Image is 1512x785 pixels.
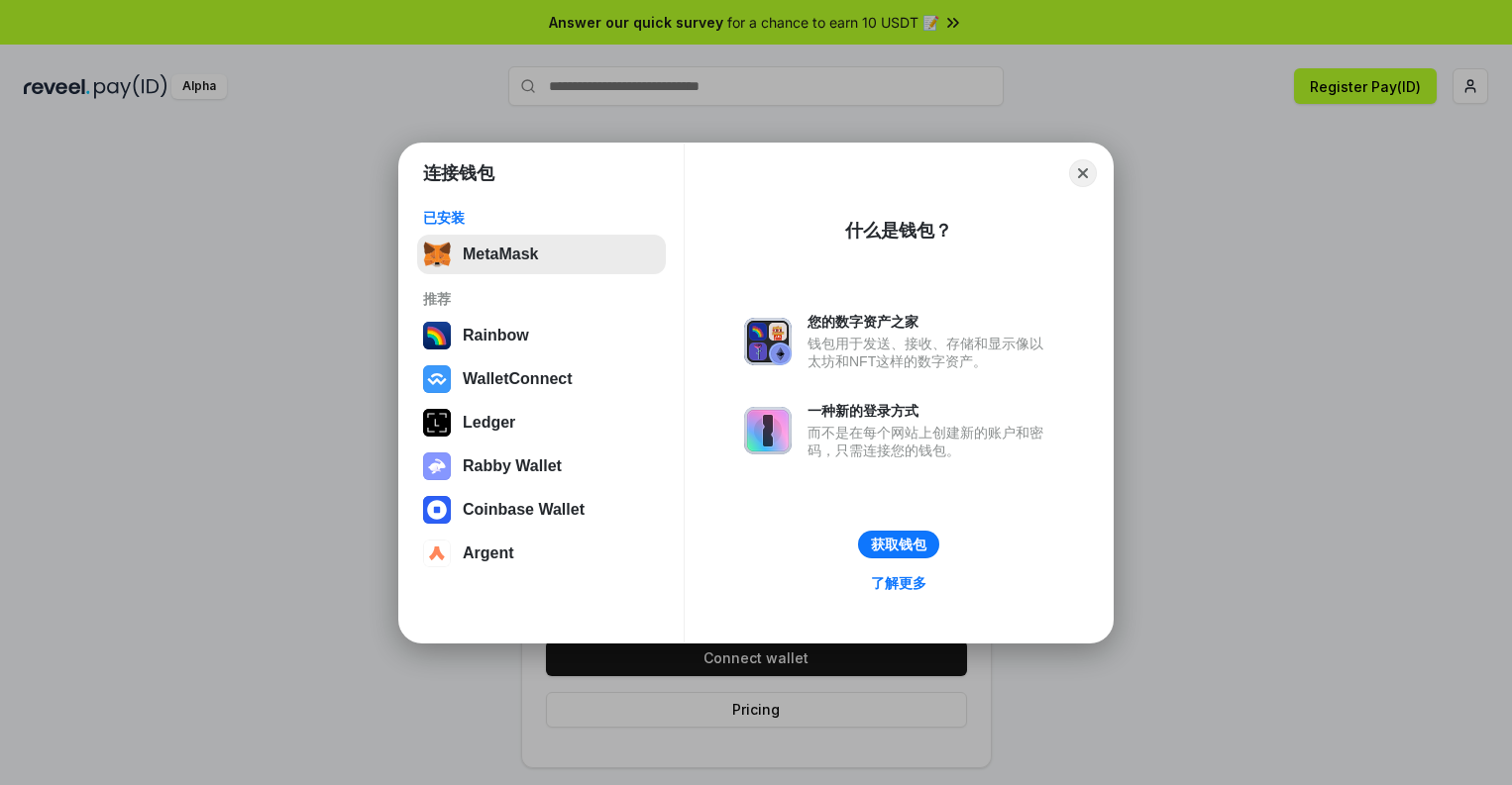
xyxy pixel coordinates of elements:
div: WalletConnect [463,370,573,388]
div: MetaMask [463,245,538,263]
button: MetaMask [417,235,666,274]
div: Rabby Wallet [463,457,562,475]
div: 而不是在每个网站上创建新的账户和密码，只需连接您的钱包。 [808,424,1053,459]
button: Argent [417,534,666,573]
img: svg+xml,%3Csvg%20width%3D%2228%22%20height%3D%2228%22%20viewBox%3D%220%200%2028%2028%22%20fill%3D... [423,496,451,524]
img: svg+xml,%3Csvg%20width%3D%2228%22%20height%3D%2228%22%20viewBox%3D%220%200%2028%2028%22%20fill%3D... [423,365,451,393]
img: svg+xml,%3Csvg%20width%3D%2228%22%20height%3D%2228%22%20viewBox%3D%220%200%2028%2028%22%20fill%3D... [423,540,451,567]
div: 您的数字资产之家 [808,313,1053,331]
div: Argent [463,544,514,562]
div: 什么是钱包？ [845,219,952,243]
img: svg+xml,%3Csvg%20xmlns%3D%22http%3A%2F%2Fwww.w3.org%2F2000%2Fsvg%22%20fill%3D%22none%22%20viewBox... [744,318,792,365]
div: Coinbase Wallet [463,501,585,519]
div: 一种新的登录方式 [808,402,1053,420]
img: svg+xml,%3Csvg%20xmlns%3D%22http%3A%2F%2Fwww.w3.org%2F2000%2Fsvg%22%20fill%3D%22none%22%20viewBox... [423,452,451,480]
img: svg+xml,%3Csvg%20width%3D%22120%22%20height%3D%22120%22%20viewBox%3D%220%200%20120%20120%22%20fil... [423,322,451,349]
button: Rainbow [417,316,666,355]
div: 推荐 [423,290,660,308]
div: Ledger [463,414,515,432]
div: 了解更多 [871,574,926,592]
h1: 连接钱包 [423,161,494,185]
div: Rainbow [463,327,529,344]
button: Coinbase Wallet [417,490,666,530]
button: Ledger [417,403,666,442]
a: 了解更多 [859,570,938,596]
img: svg+xml,%3Csvg%20xmlns%3D%22http%3A%2F%2Fwww.w3.org%2F2000%2Fsvg%22%20fill%3D%22none%22%20viewBox... [744,407,792,454]
img: svg+xml,%3Csvg%20xmlns%3D%22http%3A%2F%2Fwww.w3.org%2F2000%2Fsvg%22%20width%3D%2228%22%20height%3... [423,409,451,437]
button: Close [1069,159,1097,187]
button: Rabby Wallet [417,446,666,486]
button: 获取钱包 [858,531,939,558]
button: WalletConnect [417,359,666,399]
div: 钱包用于发送、接收、存储和显示像以太坊和NFT这样的数字资产。 [808,335,1053,370]
img: svg+xml,%3Csvg%20fill%3D%22none%22%20height%3D%2233%22%20viewBox%3D%220%200%2035%2033%22%20width%... [423,241,451,268]
div: 已安装 [423,209,660,227]
div: 获取钱包 [871,536,926,553]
